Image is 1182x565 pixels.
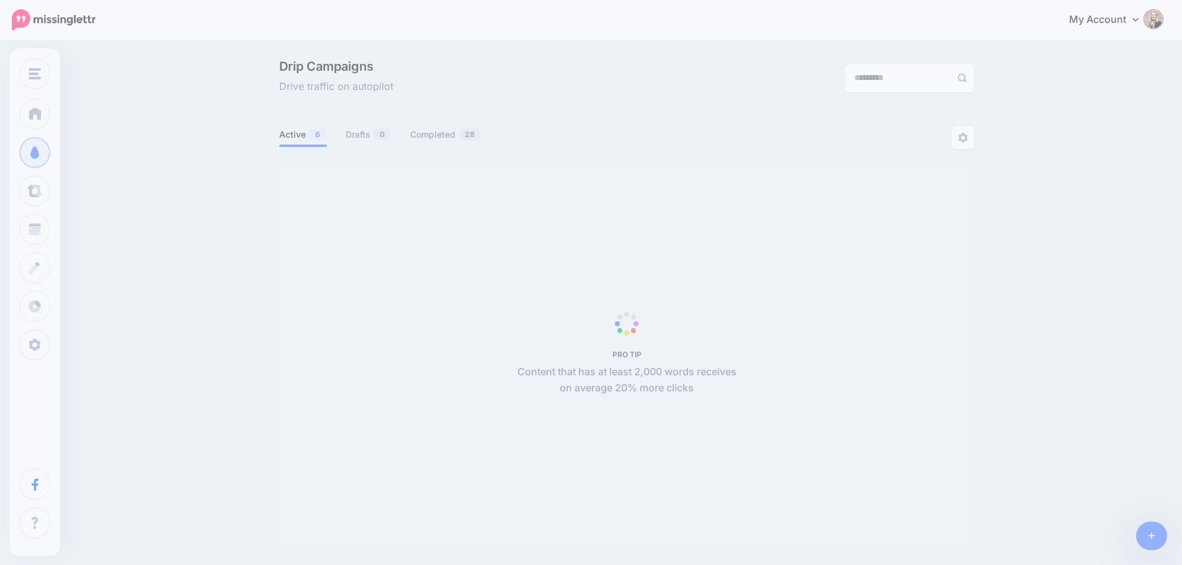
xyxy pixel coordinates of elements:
[374,128,391,140] span: 0
[410,127,481,142] a: Completed28
[511,364,743,396] p: Content that has at least 2,000 words receives on average 20% more clicks
[511,350,743,359] h5: PRO TIP
[12,9,96,30] img: Missinglettr
[29,68,41,79] img: menu.png
[1057,5,1163,35] a: My Account
[957,73,967,82] img: search-grey-6.png
[346,127,392,142] a: Drafts0
[309,128,326,140] span: 6
[279,79,393,95] span: Drive traffic on autopilot
[958,133,968,143] img: settings-grey.png
[279,60,393,73] span: Drip Campaigns
[279,127,327,142] a: Active6
[459,128,481,140] span: 28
